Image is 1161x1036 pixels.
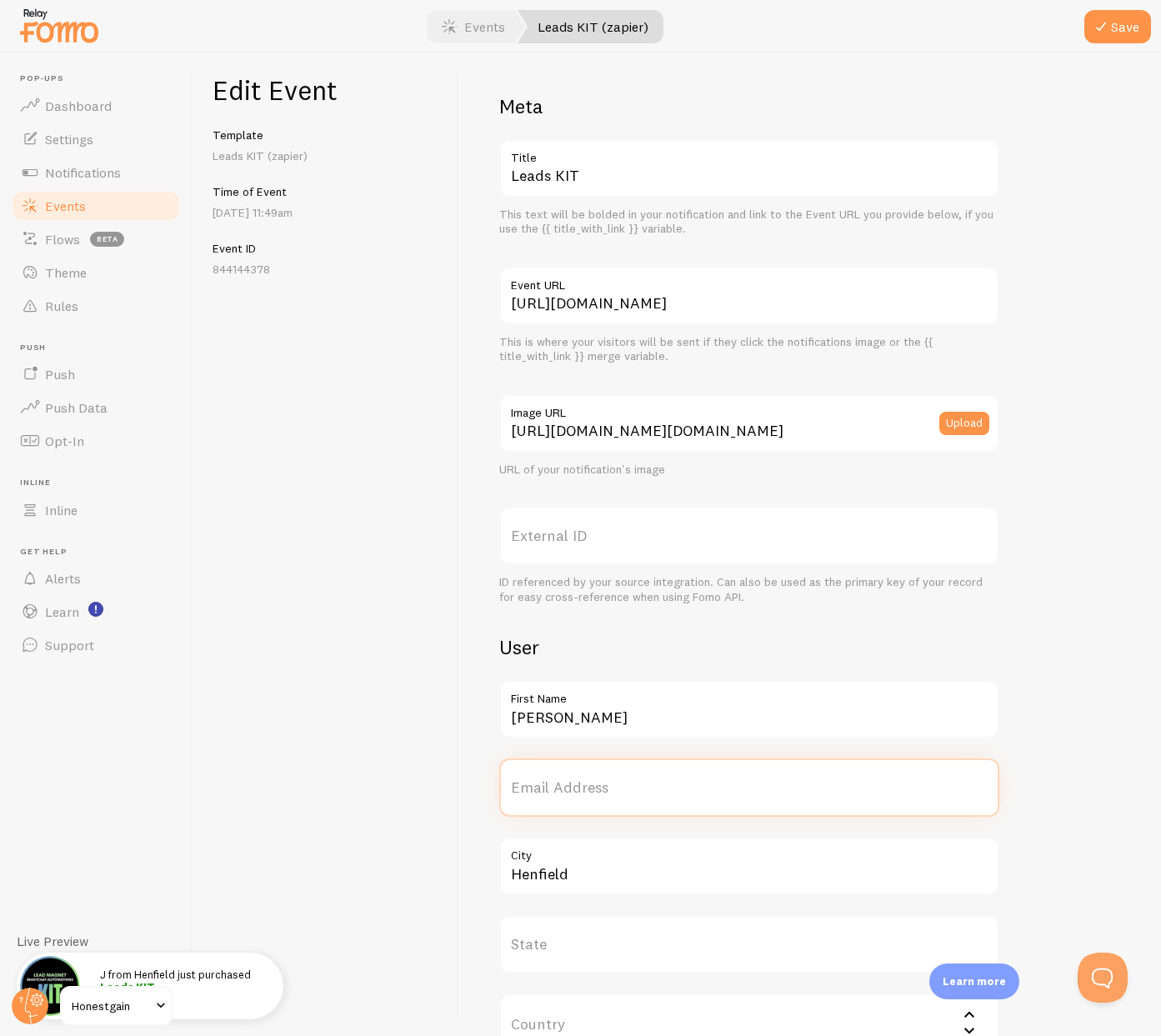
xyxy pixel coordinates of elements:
a: Honestgain [60,986,173,1026]
span: Push Data [45,399,108,416]
button: Upload [939,412,989,435]
label: First Name [499,680,999,708]
label: Event URL [499,267,999,295]
span: Support [45,637,94,653]
label: State [499,915,999,973]
div: ID referenced by your source integration. Can also be used as the primary key of your record for ... [499,575,999,604]
div: This is where your visitors will be sent if they click the notifications image or the {{ title_wi... [499,335,999,364]
h2: Meta [499,93,999,119]
span: Theme [45,264,87,281]
a: Flows beta [10,223,182,256]
span: Opt-In [45,433,84,449]
a: Rules [10,289,182,323]
h5: Time of Event [213,184,438,199]
a: Theme [10,256,182,289]
span: Inline [45,502,78,518]
label: Email Address [499,758,999,817]
h5: Event ID [213,241,438,256]
h5: Template [213,128,438,143]
div: This text will be bolded in your notification and link to the Event URL you provide below, if you... [499,208,999,237]
div: Learn more [929,963,1019,999]
div: URL of your notification's image [499,463,999,478]
a: Support [10,628,182,662]
span: Dashboard [45,98,112,114]
span: Honestgain [72,996,151,1016]
span: Notifications [45,164,121,181]
span: Push [20,343,182,353]
svg: <p>Watch New Feature Tutorials!</p> [88,602,103,617]
h1: Edit Event [213,73,438,108]
a: Push Data [10,391,182,424]
a: Settings [10,123,182,156]
span: beta [90,232,124,247]
p: Leads KIT (zapier) [213,148,438,164]
a: Push [10,358,182,391]
span: Push [45,366,75,383]
p: 844144378 [213,261,438,278]
span: Inline [20,478,182,488]
a: Learn [10,595,182,628]
img: fomo-relay-logo-orange.svg [18,4,101,47]
p: [DATE] 11:49am [213,204,438,221]
iframe: Help Scout Beacon - Open [1078,953,1128,1003]
span: Alerts [45,570,81,587]
a: Events [10,189,182,223]
span: Learn [45,603,79,620]
span: Settings [45,131,93,148]
a: Inline [10,493,182,527]
span: Get Help [20,547,182,558]
label: City [499,837,999,865]
label: External ID [499,507,999,565]
a: Opt-In [10,424,182,458]
label: Image URL [499,394,999,423]
span: Flows [45,231,80,248]
h2: User [499,634,999,660]
span: Rules [45,298,78,314]
span: Pop-ups [20,73,182,84]
a: Notifications [10,156,182,189]
a: Alerts [10,562,182,595]
span: Events [45,198,86,214]
p: Learn more [943,973,1006,989]
a: Dashboard [10,89,182,123]
label: Title [499,139,999,168]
